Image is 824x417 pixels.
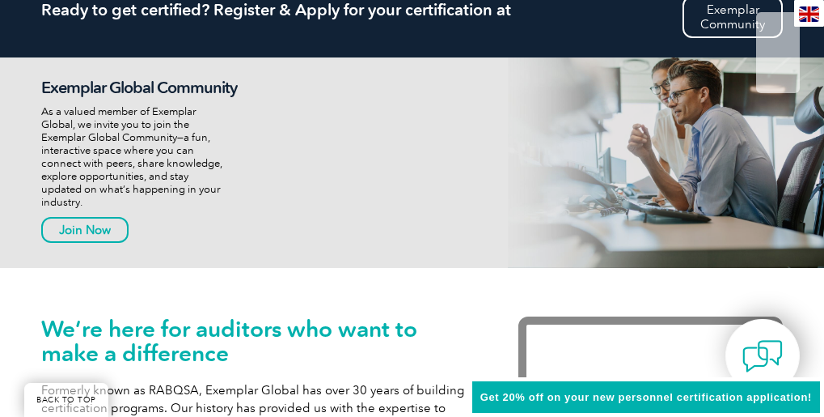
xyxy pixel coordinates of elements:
[41,105,255,209] p: As a valued member of Exemplar Global, we invite you to join the Exemplar Global Community—a fun,...
[41,78,255,97] h2: Exemplar Global Community
[799,6,819,22] img: en
[41,217,129,243] a: Join Now
[742,336,783,377] img: contact-chat.png
[24,383,108,417] a: BACK TO TOP
[480,391,812,403] span: Get 20% off on your new personnel certification application!
[41,317,470,365] h1: We’re here for auditors who want to make a difference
